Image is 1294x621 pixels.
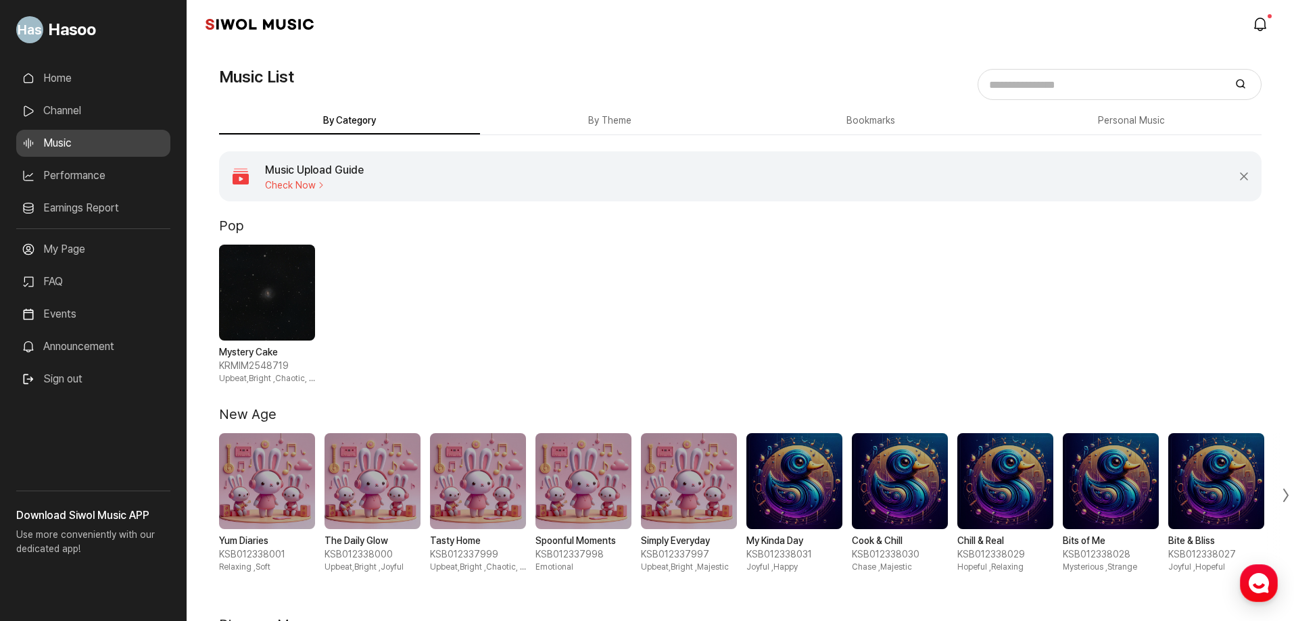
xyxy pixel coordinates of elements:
[430,562,526,573] span: Upbeat,Bright , Chaotic, Excited
[219,245,315,384] div: 1 / 1
[746,548,842,562] span: KSB012338031
[325,548,421,562] span: KSB012338000
[219,535,315,548] strong: Yum Diaries
[16,97,170,124] a: Channel
[200,449,233,459] span: Settings
[746,433,842,573] div: 6 / 10
[740,108,1001,134] button: Bookmarks
[16,366,88,393] button: Sign out
[1237,170,1251,183] button: Close Banner
[325,562,421,573] span: Upbeat,Bright , Joyful
[16,333,170,360] a: Announcement
[325,433,421,573] div: 2 / 10
[746,562,842,573] span: Joyful , Happy
[957,562,1053,573] span: Hopeful , Relaxing
[1262,418,1294,572] div: Next slide
[480,108,741,134] button: By Theme
[430,535,526,548] strong: Tasty Home
[230,166,251,187] img: 아이콘
[16,268,170,295] a: FAQ
[16,236,170,263] a: My Page
[641,433,737,573] div: 5 / 10
[265,180,364,191] span: Check Now
[1168,548,1264,562] span: KSB012338027
[265,162,364,178] h4: Music Upload Guide
[219,218,244,234] h2: Pop
[746,535,842,548] strong: My Kinda Day
[219,562,315,573] span: Relaxing , Soft
[16,11,170,49] a: Go to My Profile
[112,449,152,460] span: Messages
[1001,108,1262,134] button: Personal Music
[219,65,294,89] h1: Music List
[535,433,631,573] div: 4 / 10
[1248,11,1275,38] a: modal.notifications
[1168,433,1264,573] div: 10 / 10
[430,548,526,562] span: KSB012337999
[16,130,170,157] a: Music
[535,562,631,573] span: Emotional
[34,449,58,459] span: Home
[957,433,1053,573] div: 8 / 10
[219,373,315,384] span: Upbeat,Bright , Chaotic, Excited
[4,428,89,462] a: Home
[430,433,526,573] div: 3 / 10
[16,301,170,328] a: Events
[49,18,96,42] span: Hasoo
[1168,562,1264,573] span: Joyful , Hopeful
[174,428,260,462] a: Settings
[535,535,631,548] strong: Spoonful Moments
[957,548,1053,562] span: KSB012338029
[852,433,948,573] div: 7 / 10
[852,548,948,562] span: KSB012338030
[852,535,948,548] strong: Cook & Chill
[1168,535,1264,548] strong: Bite & Bliss
[641,548,737,562] span: KSB012337997
[219,433,315,573] div: 1 / 10
[1063,562,1159,573] span: Mysterious , Strange
[641,562,737,573] span: Upbeat,Bright , Majestic
[219,346,315,359] strong: Mystery Cake
[1063,535,1159,548] strong: Bits of Me
[219,406,277,422] h2: New Age
[957,535,1053,548] strong: Chill & Real
[219,359,315,373] span: KRMIM2548719
[16,195,170,222] a: Earnings Report
[219,151,1226,201] a: Music Upload Guide Check Now
[16,65,170,92] a: Home
[852,562,948,573] span: Chase , Majestic
[16,507,170,524] h3: Download Siwol Music APP
[219,108,480,134] button: By Category
[1063,548,1159,562] span: KSB012338028
[1063,433,1159,573] div: 9 / 10
[219,548,315,562] span: KSB012338001
[325,535,421,548] strong: The Daily Glow
[16,524,170,567] p: Use more conveniently with our dedicated app!
[89,428,174,462] a: Messages
[16,162,170,189] a: Performance
[641,535,737,548] strong: Simply Everyday
[535,548,631,562] span: KSB012337998
[982,75,1224,95] input: Search for music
